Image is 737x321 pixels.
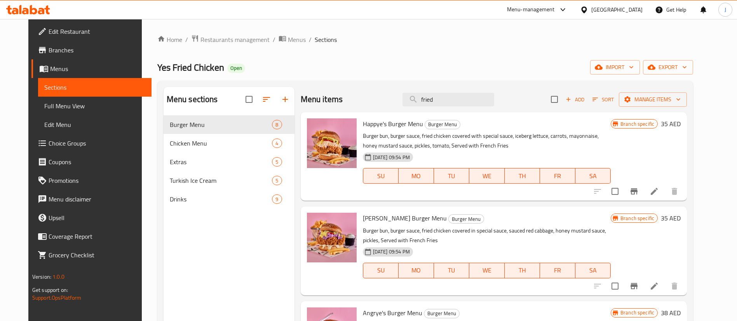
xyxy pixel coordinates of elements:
span: Full Menu View [44,101,145,111]
span: 8 [272,121,281,128]
span: Burger Menu [424,309,459,318]
button: FR [540,168,575,184]
button: MO [399,168,434,184]
input: search [402,93,494,106]
span: Manage items [625,95,681,104]
a: Choice Groups [31,134,152,153]
span: Menus [288,35,306,44]
div: Chicken Menu4 [164,134,294,153]
span: WE [472,170,502,182]
div: items [272,194,282,204]
a: Upsell [31,208,152,227]
span: Extras [170,157,272,167]
span: TH [508,170,537,182]
a: Support.OpsPlatform [32,293,82,303]
button: Sort [591,94,616,106]
span: Add item [563,94,587,106]
button: Manage items [619,92,687,107]
span: TH [508,265,537,276]
span: 1.0.0 [52,272,64,282]
button: delete [665,277,684,295]
span: Upsell [49,213,145,222]
img: Funnye's Burger Menu [307,213,357,262]
div: [GEOGRAPHIC_DATA] [591,5,643,14]
span: import [596,62,634,72]
button: SU [363,168,399,184]
span: Sort items [587,94,619,106]
span: FR [543,265,572,276]
a: Restaurants management [191,35,270,45]
span: Branches [49,45,145,55]
button: Branch-specific-item [625,277,643,295]
button: FR [540,263,575,278]
a: Coverage Report [31,227,152,246]
button: Add [563,94,587,106]
span: Branch specific [617,215,657,222]
h2: Menu sections [167,94,218,105]
span: Burger Menu [425,120,460,129]
span: Coupons [49,157,145,167]
button: WE [469,263,505,278]
span: Yes Fried Chicken [157,59,224,76]
span: Select to update [607,183,623,200]
span: SU [366,265,396,276]
a: Menus [31,59,152,78]
button: SU [363,263,399,278]
span: Coverage Report [49,232,145,241]
img: Happye's Burger Menu [307,118,357,168]
span: Get support on: [32,285,68,295]
span: [DATE] 09:54 PM [370,248,413,255]
p: Burger bun, burger sauce, fried chicken covered in special sauce, sauced red cabbage, honey musta... [363,226,611,245]
p: Burger bun, burger sauce, fried chicken covered with special sauce, iceberg lettuce, carrots, may... [363,131,611,151]
span: FR [543,170,572,182]
button: MO [399,263,434,278]
a: Edit menu item [650,187,659,196]
span: Version: [32,272,51,282]
span: 5 [272,158,281,166]
nav: Menu sections [164,112,294,212]
button: TH [505,263,540,278]
span: Burger Menu [170,120,272,129]
span: [PERSON_NAME] Burger Menu [363,212,447,224]
div: Open [227,64,245,73]
h2: Menu items [301,94,343,105]
span: 5 [272,177,281,184]
a: Sections [38,78,152,97]
span: TU [437,265,466,276]
span: J [725,5,726,14]
a: Edit Restaurant [31,22,152,41]
span: Burger Menu [449,215,484,224]
span: Happye's Burger Menu [363,118,423,130]
div: Menu-management [507,5,555,14]
span: Sections [315,35,337,44]
a: Menu disclaimer [31,190,152,208]
div: Turkish Ice Cream5 [164,171,294,190]
a: Edit menu item [650,281,659,291]
div: Burger Menu8 [164,115,294,134]
div: Drinks9 [164,190,294,208]
span: Select all sections [241,91,257,108]
span: TU [437,170,466,182]
span: [DATE] 09:54 PM [370,154,413,161]
span: 9 [272,196,281,203]
span: Select to update [607,278,623,294]
div: Burger Menu [448,214,484,224]
span: Restaurants management [200,35,270,44]
a: Promotions [31,171,152,190]
button: SA [575,263,611,278]
div: Extras5 [164,153,294,171]
div: Drinks [170,194,272,204]
button: delete [665,182,684,201]
span: MO [402,170,431,182]
h6: 35 AED [661,213,681,224]
button: TU [434,263,469,278]
span: Menu disclaimer [49,194,145,204]
a: Branches [31,41,152,59]
span: Menus [50,64,145,73]
h6: 38 AED [661,307,681,318]
nav: breadcrumb [157,35,693,45]
a: Menus [279,35,306,45]
div: Chicken Menu [170,139,272,148]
